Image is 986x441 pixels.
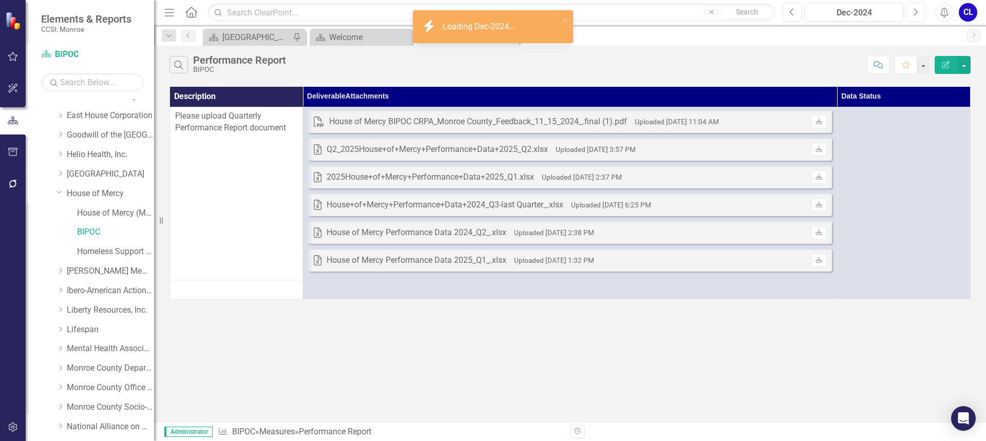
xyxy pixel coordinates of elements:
[635,118,719,126] small: Uploaded [DATE] 11:04 AM
[208,4,775,22] input: Search ClearPoint...
[327,199,563,211] div: House+of+Mercy+Performance+Data+2024_Q3-last Quarter_.xlsx
[77,246,154,258] a: Homeless Support Services
[67,421,154,433] a: National Alliance on Mental Illness
[67,168,154,180] a: [GEOGRAPHIC_DATA]
[327,227,506,239] div: House of Mercy Performance Data 2024_Q2_.xlsx
[67,188,154,200] a: House of Mercy
[721,5,772,20] button: Search
[327,144,548,156] div: Q2_2025House+of+Mercy+Performance+Data+2025_Q2.xlsx
[542,173,622,181] small: Uploaded [DATE] 2:37 PM
[67,324,154,336] a: Lifespan
[164,427,213,437] span: Administrator
[5,12,23,30] img: ClearPoint Strategy
[805,3,903,22] button: Dec-2024
[736,8,758,16] span: Search
[514,256,594,264] small: Uploaded [DATE] 1:32 PM
[571,201,651,209] small: Uploaded [DATE] 6:25 PM
[67,362,154,374] a: Monroe County Department of Social Services
[193,66,286,73] div: BIPOC
[67,265,154,277] a: [PERSON_NAME] Memorial Institute, Inc.
[556,145,636,154] small: Uploaded [DATE] 3:57 PM
[222,31,290,44] div: [GEOGRAPHIC_DATA]
[562,14,569,26] button: close
[837,107,970,280] td: Double-Click to Edit
[67,129,154,141] a: Goodwill of the [GEOGRAPHIC_DATA]
[67,343,154,355] a: Mental Health Association
[193,54,286,66] div: Performance Report
[327,255,506,266] div: House of Mercy Performance Data 2025_Q1_.xlsx
[41,49,144,61] a: BIPOC
[218,426,562,438] div: » »
[514,228,594,237] small: Uploaded [DATE] 2:38 PM
[67,285,154,297] a: Ibero-American Action League, Inc.
[808,7,900,19] div: Dec-2024
[959,3,977,22] button: CL
[67,304,154,316] a: Liberty Resources, Inc.
[837,280,970,299] td: Double-Click to Edit
[329,31,410,44] div: Welcome
[41,13,131,25] span: Elements & Reports
[299,427,371,436] div: Performance Report
[170,280,303,299] td: Double-Click to Edit
[329,116,627,128] div: House of Mercy BIPOC CRPA_Monroe County_Feedback_11_15_2024_.final (1).pdf
[41,73,144,91] input: Search Below...
[77,226,154,238] a: BIPOC
[232,427,255,436] a: BIPOC
[443,21,518,33] div: Loading Dec-2024...
[67,149,154,161] a: Helio Health, Inc.
[312,31,410,44] a: Welcome
[303,107,837,280] td: Double-Click to Edit
[259,427,295,436] a: Measures
[67,382,154,394] a: Monroe County Office of Mental Health
[175,111,286,132] span: Please upload Quarterly Performance Report document
[67,110,154,122] a: East House Corporation
[77,207,154,219] a: House of Mercy (MCOMH Internal)
[327,171,534,183] div: 2025House+of+Mercy+Performance+Data+2025_Q1.xlsx
[303,280,837,299] td: Double-Click to Edit
[951,406,976,431] div: Open Intercom Messenger
[205,31,290,44] a: [GEOGRAPHIC_DATA]
[170,107,303,280] td: Double-Click to Edit
[67,401,154,413] a: Monroe County Socio-Legal Center
[41,25,131,33] small: CCSI: Monroe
